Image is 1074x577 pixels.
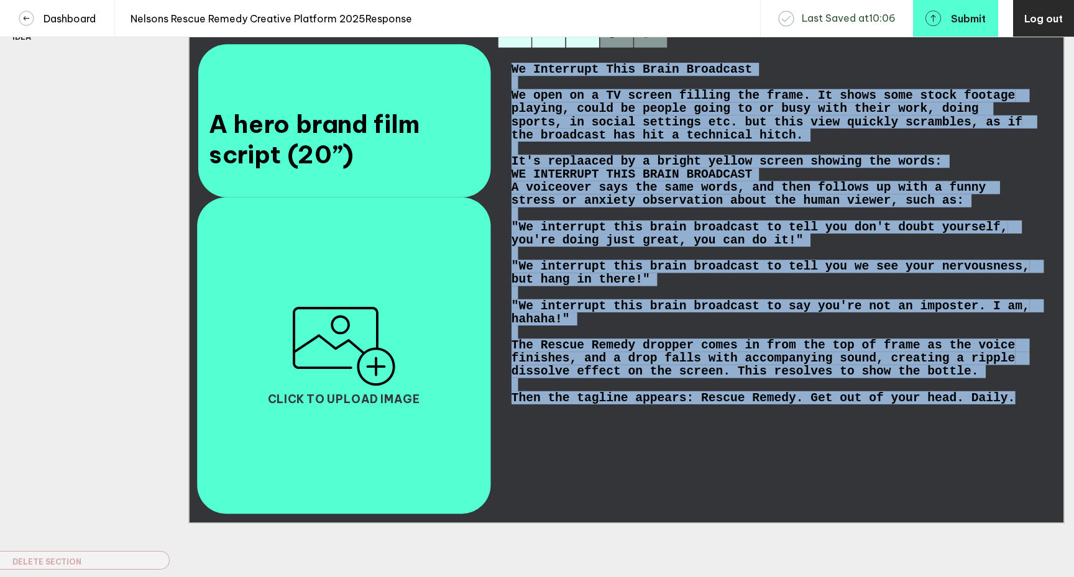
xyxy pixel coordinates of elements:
[512,89,1030,142] span: We open on a TV screen filling the frame. It shows some stock footage playing, could be people go...
[268,307,420,406] button: Click to upload image
[291,307,397,386] img: Upload
[209,109,420,170] span: A hero brand film script (20”)
[512,299,1037,325] span: "We interrupt this brain broadcast to say you're not an imposter. I am, hahaha!"
[512,391,1016,404] span: Then the tagline appears: Rescue Remedy. Get out of your head. Daily.
[121,12,412,25] h4: Nelsons Rescue Remedy Creative Platform 2025 Response
[12,555,81,566] span: Delete Section
[512,220,1016,247] span: "We interrupt this brain broadcast to tell you don't doubt yourself, you're doing just great, you...
[802,11,896,25] span: Last Saved at 10 : 06
[512,181,993,207] span: A voiceover says the same words, and then follows up with a funny stress or anxiety observation a...
[34,12,96,25] h4: Dashboard
[512,155,942,168] span: It's replaaced by a bright yellow screen showing the words:
[512,260,1037,286] span: "We interrupt this brain broadcast to tell you we see your nervousness, but hang in there!"
[512,63,753,76] span: We Interrupt This Brain Broadcast
[268,394,420,405] span: Click to upload image
[512,168,753,181] span: WE INTERRUPT THIS BRAIN BROADCAST
[512,339,1022,378] span: The Rescue Remedy dropper comes in from the top of frame as the voice finishes, and a drop falls ...
[1024,12,1063,25] span: Log out
[951,14,986,24] span: Submit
